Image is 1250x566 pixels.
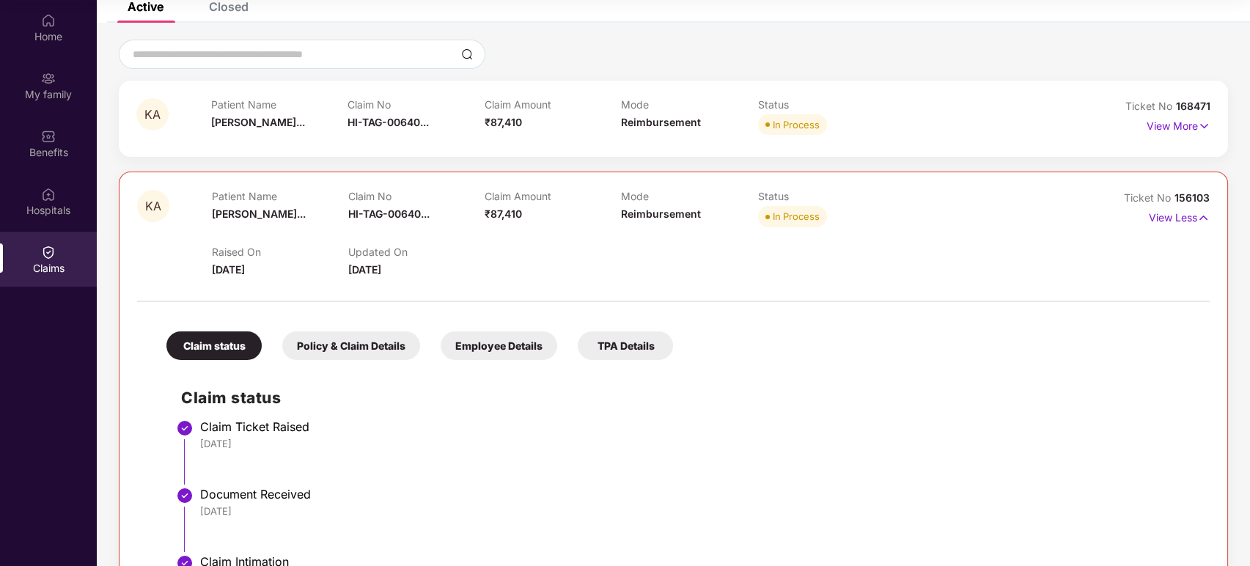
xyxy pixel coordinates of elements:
span: HI-TAG-00640... [348,207,430,220]
span: ₹87,410 [485,116,522,128]
p: View Less [1149,206,1210,226]
span: [PERSON_NAME]... [212,207,306,220]
span: ₹87,410 [485,207,522,220]
span: KA [145,200,161,213]
p: Mode [621,98,758,111]
p: Updated On [348,246,485,258]
span: [PERSON_NAME]... [211,116,305,128]
img: svg+xml;base64,PHN2ZyBpZD0iU3RlcC1Eb25lLTMyeDMyIiB4bWxucz0iaHR0cDovL3d3dy53My5vcmcvMjAwMC9zdmciIH... [176,419,194,437]
img: svg+xml;base64,PHN2ZyBpZD0iU3RlcC1Eb25lLTMyeDMyIiB4bWxucz0iaHR0cDovL3d3dy53My5vcmcvMjAwMC9zdmciIH... [176,487,194,504]
p: Claim No [348,98,485,111]
span: [DATE] [212,263,245,276]
span: Ticket No [1125,100,1176,112]
span: 168471 [1176,100,1210,112]
p: Claim Amount [485,190,621,202]
div: In Process [773,209,820,224]
div: In Process [773,117,820,132]
img: svg+xml;base64,PHN2ZyBpZD0iSG9tZSIgeG1sbnM9Imh0dHA6Ly93d3cudzMub3JnLzIwMDAvc3ZnIiB3aWR0aD0iMjAiIG... [41,13,56,28]
p: View More [1147,114,1210,134]
div: Policy & Claim Details [282,331,420,360]
div: [DATE] [200,437,1195,450]
img: svg+xml;base64,PHN2ZyB4bWxucz0iaHR0cDovL3d3dy53My5vcmcvMjAwMC9zdmciIHdpZHRoPSIxNyIgaGVpZ2h0PSIxNy... [1197,210,1210,226]
p: Status [758,98,895,111]
span: HI-TAG-00640... [348,116,429,128]
p: Status [758,190,894,202]
span: Reimbursement [621,207,701,220]
img: svg+xml;base64,PHN2ZyB4bWxucz0iaHR0cDovL3d3dy53My5vcmcvMjAwMC9zdmciIHdpZHRoPSIxNyIgaGVpZ2h0PSIxNy... [1198,118,1210,134]
img: svg+xml;base64,PHN2ZyBpZD0iU2VhcmNoLTMyeDMyIiB4bWxucz0iaHR0cDovL3d3dy53My5vcmcvMjAwMC9zdmciIHdpZH... [461,48,473,60]
div: Claim status [166,331,262,360]
div: TPA Details [578,331,673,360]
div: Document Received [200,487,1195,501]
h2: Claim status [181,386,1195,410]
p: Raised On [212,246,348,258]
p: Claim Amount [485,98,622,111]
div: [DATE] [200,504,1195,518]
img: svg+xml;base64,PHN2ZyBpZD0iQ2xhaW0iIHhtbG5zPSJodHRwOi8vd3d3LnczLm9yZy8yMDAwL3N2ZyIgd2lkdGg9IjIwIi... [41,245,56,260]
div: Claim Ticket Raised [200,419,1195,434]
p: Claim No [348,190,485,202]
p: Patient Name [212,190,348,202]
span: [DATE] [348,263,381,276]
span: 156103 [1174,191,1210,204]
span: Ticket No [1124,191,1174,204]
img: svg+xml;base64,PHN2ZyBpZD0iQmVuZWZpdHMiIHhtbG5zPSJodHRwOi8vd3d3LnczLm9yZy8yMDAwL3N2ZyIgd2lkdGg9Ij... [41,129,56,144]
span: Reimbursement [621,116,701,128]
p: Mode [621,190,757,202]
img: svg+xml;base64,PHN2ZyB3aWR0aD0iMjAiIGhlaWdodD0iMjAiIHZpZXdCb3g9IjAgMCAyMCAyMCIgZmlsbD0ibm9uZSIgeG... [41,71,56,86]
img: svg+xml;base64,PHN2ZyBpZD0iSG9zcGl0YWxzIiB4bWxucz0iaHR0cDovL3d3dy53My5vcmcvMjAwMC9zdmciIHdpZHRoPS... [41,187,56,202]
div: Employee Details [441,331,557,360]
p: Patient Name [211,98,348,111]
span: KA [144,109,161,121]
